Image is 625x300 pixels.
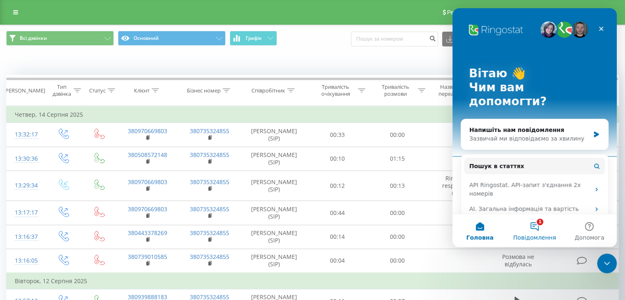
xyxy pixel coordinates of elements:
div: Тривалість розмови [375,83,416,97]
td: 00:00 [367,225,427,249]
td: [PERSON_NAME] (SIP) [241,249,308,273]
div: 13:16:37 [15,229,37,245]
a: 380735324855 [190,253,229,261]
td: 00:14 [308,225,367,249]
iframe: Intercom live chat [597,254,617,273]
td: Вівторок, 12 Серпня 2025 [7,273,619,289]
td: 00:04 [308,249,367,273]
div: [PERSON_NAME] [4,87,45,94]
td: [PERSON_NAME] (SIP) [241,123,308,147]
button: Всі дзвінки [6,31,114,46]
button: Експорт [442,32,487,46]
td: 00:13 [367,171,427,201]
td: 00:12 [308,171,367,201]
div: 13:29:34 [15,178,37,194]
button: Основний [118,31,226,46]
a: 380735324855 [190,127,229,135]
iframe: Intercom live chat [452,8,617,247]
a: 380735324855 [190,151,229,159]
td: 01:15 [367,147,427,171]
div: Клієнт [134,87,150,94]
div: 13:30:36 [15,151,37,167]
a: 380735324855 [190,229,229,237]
a: 380739010585 [128,253,167,261]
td: [PERSON_NAME] (SIP) [241,171,308,201]
button: Графік [230,31,277,46]
div: Тип дзвінка [52,83,71,97]
span: Всі дзвінки [20,35,47,42]
div: 13:32:17 [15,127,37,143]
a: 380443378269 [128,229,167,237]
td: 00:00 [367,201,427,225]
div: 13:16:05 [15,253,37,269]
td: 00:10 [308,147,367,171]
div: Тривалість очікування [315,83,356,97]
input: Пошук за номером [351,32,438,46]
a: 380508572148 [128,151,167,159]
div: Бізнес номер [187,87,221,94]
span: Реферальна програма [447,9,507,16]
a: 380970669803 [128,178,167,186]
div: Статус [89,87,106,94]
td: 00:00 [367,249,427,273]
td: 00:44 [308,201,367,225]
span: Розмова не відбулась [502,253,534,268]
a: 380970669803 [128,127,167,135]
td: 00:00 [367,123,427,147]
a: 380970669803 [128,205,167,213]
a: 380735324855 [190,205,229,213]
span: Ringostat responsible ma... [442,174,475,197]
span: Графік [246,35,262,41]
div: Співробітник [251,87,285,94]
td: 00:33 [308,123,367,147]
a: 380735324855 [190,178,229,186]
div: Назва схеми переадресації [435,83,478,97]
td: [PERSON_NAME] (SIP) [241,147,308,171]
td: [PERSON_NAME] (SIP) [241,201,308,225]
td: [PERSON_NAME] (SIP) [241,225,308,249]
div: 13:17:17 [15,205,37,221]
td: Четвер, 14 Серпня 2025 [7,106,619,123]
